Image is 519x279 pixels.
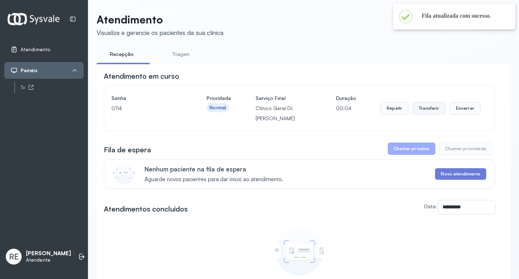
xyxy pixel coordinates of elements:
[104,71,179,81] h3: Atendimento em curso
[424,203,437,209] label: Data:
[97,48,147,60] a: Recepção
[111,93,182,103] h4: Senha
[21,47,50,53] span: Atendimento
[439,143,492,155] button: Chamar prioridade
[435,168,486,180] button: Novo atendimento
[422,12,504,19] h2: Fila atualizada com sucesso.
[21,67,37,74] span: Painéis
[256,93,311,103] h4: Serviço Final
[450,102,480,114] button: Encerrar
[381,102,408,114] button: Repetir
[275,227,324,275] img: Imagem de empty state
[21,84,84,91] div: Tv
[388,143,435,155] button: Chamar próximo
[145,176,283,183] span: Aguarde novos pacientes para dar início ao atendimento.
[26,257,71,263] p: Atendente
[156,48,206,60] a: Triagem
[111,103,182,113] p: 0114
[104,204,188,214] h3: Atendimentos concluídos
[10,46,77,53] a: Atendimento
[209,105,226,111] div: Normal
[97,13,223,26] p: Atendimento
[413,102,445,114] button: Transferir
[207,93,231,103] h4: Prioridade
[21,83,84,92] a: Tv
[336,93,356,103] h4: Duração
[26,250,71,257] p: [PERSON_NAME]
[113,162,134,184] img: Imagem de CalloutCard
[8,13,59,25] img: Logotipo do estabelecimento
[97,29,223,36] div: Visualize e gerencie os pacientes da sua clínica
[145,165,283,173] p: Nenhum paciente na fila de espera
[104,145,151,155] h3: Fila de espera
[256,103,311,123] p: Clínico Geral Dr. [PERSON_NAME]
[336,103,356,113] p: 00:04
